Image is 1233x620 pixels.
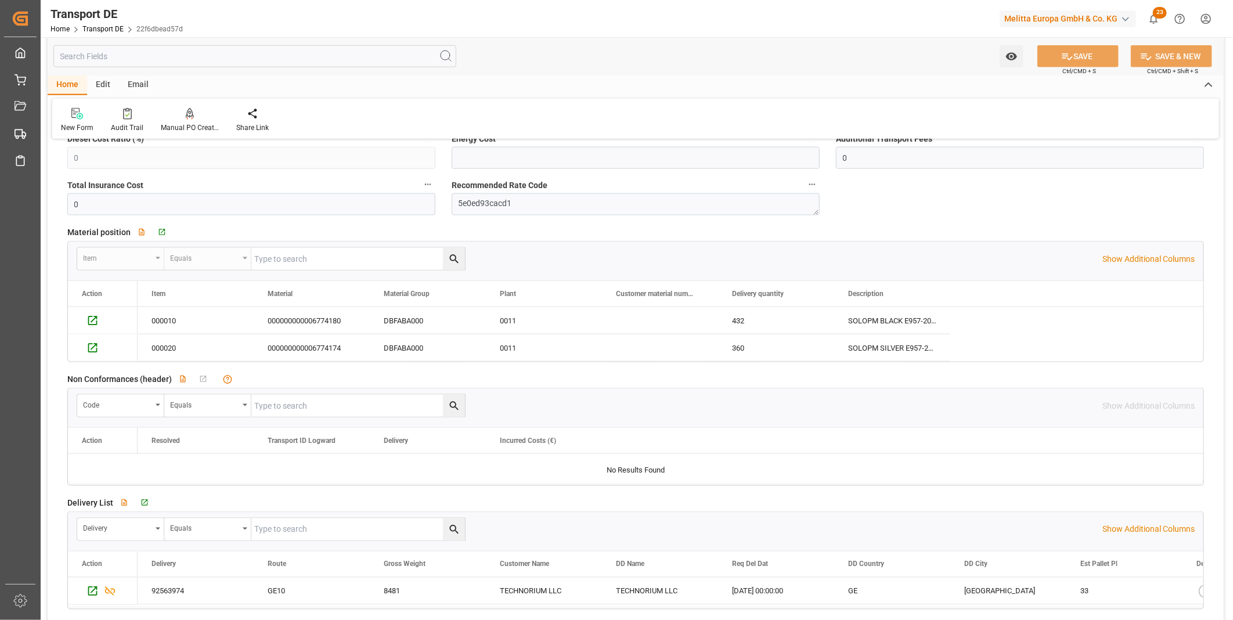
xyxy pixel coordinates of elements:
[48,75,87,95] div: Home
[138,334,950,362] div: Press SPACE to select this row.
[1153,7,1167,19] span: 23
[602,578,718,604] div: TECHNORIUM LLC
[164,518,251,540] button: open menu
[384,290,430,298] span: Material Group
[1141,6,1167,32] button: show 23 new notifications
[443,395,465,417] button: search button
[68,307,138,334] div: Press SPACE to select this row.
[420,177,435,192] button: Total Insurance Cost
[170,397,239,410] div: Equals
[500,560,549,568] span: Customer Name
[384,560,426,568] span: Gross Weight
[370,578,486,604] div: 8481
[1102,253,1195,265] p: Show Additional Columns
[111,122,143,133] div: Audit Trail
[77,395,164,417] button: open menu
[152,560,176,568] span: Delivery
[53,45,456,67] input: Search Fields
[848,560,884,568] span: DD Country
[268,290,293,298] span: Material
[718,578,834,604] div: [DATE] 00:00:00
[119,75,157,95] div: Email
[1131,45,1212,67] button: SAVE & NEW
[718,307,834,334] div: 432
[254,334,370,361] div: 000000000006774174
[152,290,165,298] span: Item
[718,334,834,361] div: 360
[1000,8,1141,30] button: Melitta Europa GmbH & Co. KG
[1167,6,1193,32] button: Help Center
[254,307,370,334] div: 000000000006774180
[848,290,884,298] span: Description
[268,437,336,445] span: Transport ID Logward
[486,334,602,361] div: 0011
[500,437,556,445] span: Incurred Costs (€)
[616,290,694,298] span: Customer material number
[836,133,932,145] span: Additional Transport Fees
[77,248,164,270] button: open menu
[51,5,183,23] div: Transport DE
[950,578,1066,604] div: [GEOGRAPHIC_DATA]
[1062,67,1096,75] span: Ctrl/CMD + S
[964,560,987,568] span: DD City
[616,560,644,568] span: DD Name
[82,25,124,33] a: Transport DE
[370,334,486,361] div: DBFABA000
[164,248,251,270] button: open menu
[1000,10,1136,27] div: Melitta Europa GmbH & Co. KG
[67,497,113,509] span: Delivery List
[138,307,950,334] div: Press SPACE to select this row.
[834,578,950,604] div: GE
[1000,45,1023,67] button: open menu
[152,437,180,445] span: Resolved
[87,75,119,95] div: Edit
[500,290,516,298] span: Plant
[77,518,164,540] button: open menu
[834,307,950,334] div: SOLOPM BLACK E957-201 EU
[732,290,784,298] span: Delivery quantity
[82,290,102,298] div: Action
[236,122,269,133] div: Share Link
[251,395,465,417] input: Type to search
[51,25,70,33] a: Home
[164,395,251,417] button: open menu
[82,437,102,445] div: Action
[161,122,219,133] div: Manual PO Creation
[486,307,602,334] div: 0011
[486,578,602,604] div: TECHNORIUM LLC
[384,437,408,445] span: Delivery
[1147,67,1198,75] span: Ctrl/CMD + Shift + S
[251,518,465,540] input: Type to search
[1066,578,1182,604] div: 33
[452,179,547,192] span: Recommended Rate Code
[254,578,370,604] div: GE10
[67,226,131,239] span: Material position
[170,521,239,534] div: Equals
[452,133,496,145] span: Energy Cost
[452,193,820,215] textarea: 5e0ed93cacd1
[67,373,172,385] span: Non Conformances (header)
[68,334,138,362] div: Press SPACE to select this row.
[1037,45,1119,67] button: SAVE
[68,578,138,605] div: Press SPACE to select this row.
[67,179,143,192] span: Total Insurance Cost
[83,521,152,534] div: Delivery
[67,133,144,145] span: Diesel Cost Ratio (%)
[170,250,239,264] div: Equals
[251,248,465,270] input: Type to search
[1080,560,1117,568] span: Est Pallet Pl
[138,334,254,361] div: 000020
[443,248,465,270] button: search button
[83,397,152,410] div: code
[370,307,486,334] div: DBFABA000
[805,177,820,192] button: Recommended Rate Code
[138,307,254,334] div: 000010
[443,518,465,540] button: search button
[834,334,950,361] div: SOLOPM SILVER E957-203 EU
[138,578,254,604] div: 92563974
[61,122,93,133] div: New Form
[1102,524,1195,536] p: Show Additional Columns
[268,560,286,568] span: Route
[732,560,768,568] span: Req Del Dat
[82,560,102,568] div: Action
